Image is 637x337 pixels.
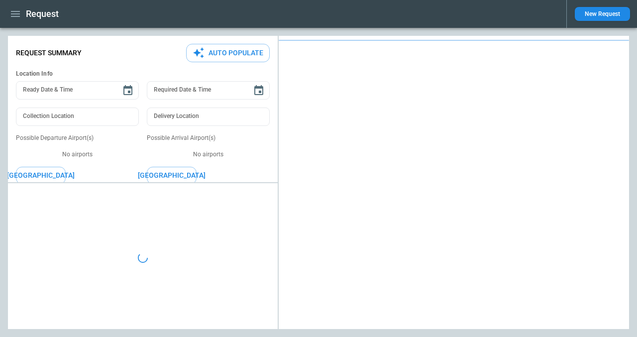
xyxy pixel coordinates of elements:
[26,8,59,20] h1: Request
[16,49,82,57] p: Request Summary
[575,7,630,21] button: New Request
[186,44,270,62] button: Auto Populate
[147,150,270,159] p: No airports
[147,134,270,142] p: Possible Arrival Airport(s)
[16,150,139,159] p: No airports
[147,167,197,184] button: [GEOGRAPHIC_DATA]
[16,134,139,142] p: Possible Departure Airport(s)
[118,81,138,101] button: Choose date
[16,70,270,78] h6: Location Info
[249,81,269,101] button: Choose date
[16,167,66,184] button: [GEOGRAPHIC_DATA]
